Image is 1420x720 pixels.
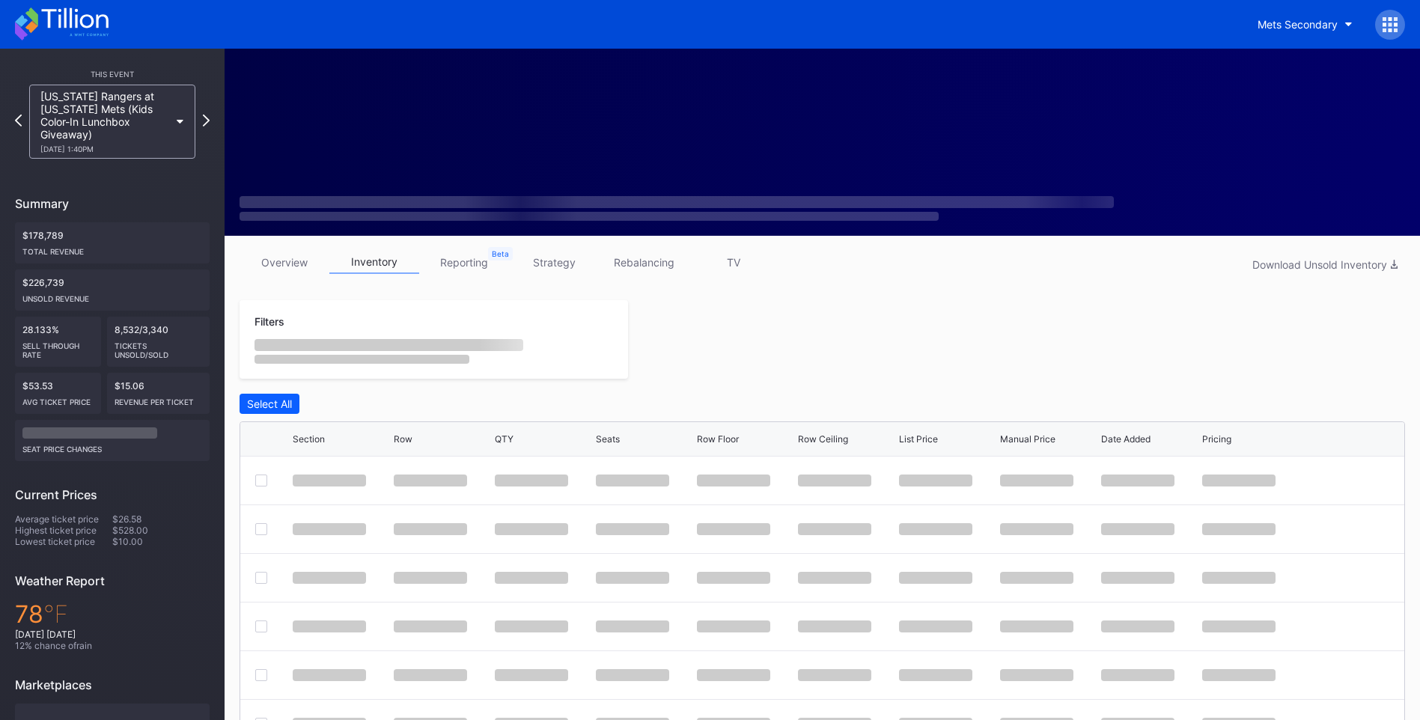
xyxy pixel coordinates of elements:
[22,288,202,303] div: Unsold Revenue
[112,536,210,547] div: $10.00
[15,536,112,547] div: Lowest ticket price
[293,433,325,445] div: Section
[15,373,101,414] div: $53.53
[1202,433,1231,445] div: Pricing
[689,251,778,274] a: TV
[15,525,112,536] div: Highest ticket price
[1101,433,1151,445] div: Date Added
[112,513,210,525] div: $26.58
[240,394,299,414] button: Select All
[247,397,292,410] div: Select All
[899,433,938,445] div: List Price
[22,241,202,256] div: Total Revenue
[1245,254,1405,275] button: Download Unsold Inventory
[240,251,329,274] a: overview
[40,90,169,153] div: [US_STATE] Rangers at [US_STATE] Mets (Kids Color-In Lunchbox Giveaway)
[43,600,68,629] span: ℉
[509,251,599,274] a: strategy
[15,629,210,640] div: [DATE] [DATE]
[115,391,203,406] div: Revenue per ticket
[15,600,210,629] div: 78
[15,640,210,651] div: 12 % chance of rain
[329,251,419,274] a: inventory
[1246,10,1364,38] button: Mets Secondary
[15,269,210,311] div: $226,739
[1252,258,1398,271] div: Download Unsold Inventory
[15,487,210,502] div: Current Prices
[596,433,620,445] div: Seats
[697,433,739,445] div: Row Floor
[15,317,101,367] div: 28.133%
[107,317,210,367] div: 8,532/3,340
[495,433,514,445] div: QTY
[599,251,689,274] a: rebalancing
[112,525,210,536] div: $528.00
[1000,433,1055,445] div: Manual Price
[15,573,210,588] div: Weather Report
[1258,18,1338,31] div: Mets Secondary
[255,315,613,328] div: Filters
[15,70,210,79] div: This Event
[394,433,412,445] div: Row
[22,439,202,454] div: seat price changes
[419,251,509,274] a: reporting
[798,433,848,445] div: Row Ceiling
[115,335,203,359] div: Tickets Unsold/Sold
[22,335,94,359] div: Sell Through Rate
[40,144,169,153] div: [DATE] 1:40PM
[22,391,94,406] div: Avg ticket price
[15,222,210,263] div: $178,789
[15,196,210,211] div: Summary
[15,677,210,692] div: Marketplaces
[107,373,210,414] div: $15.06
[15,513,112,525] div: Average ticket price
